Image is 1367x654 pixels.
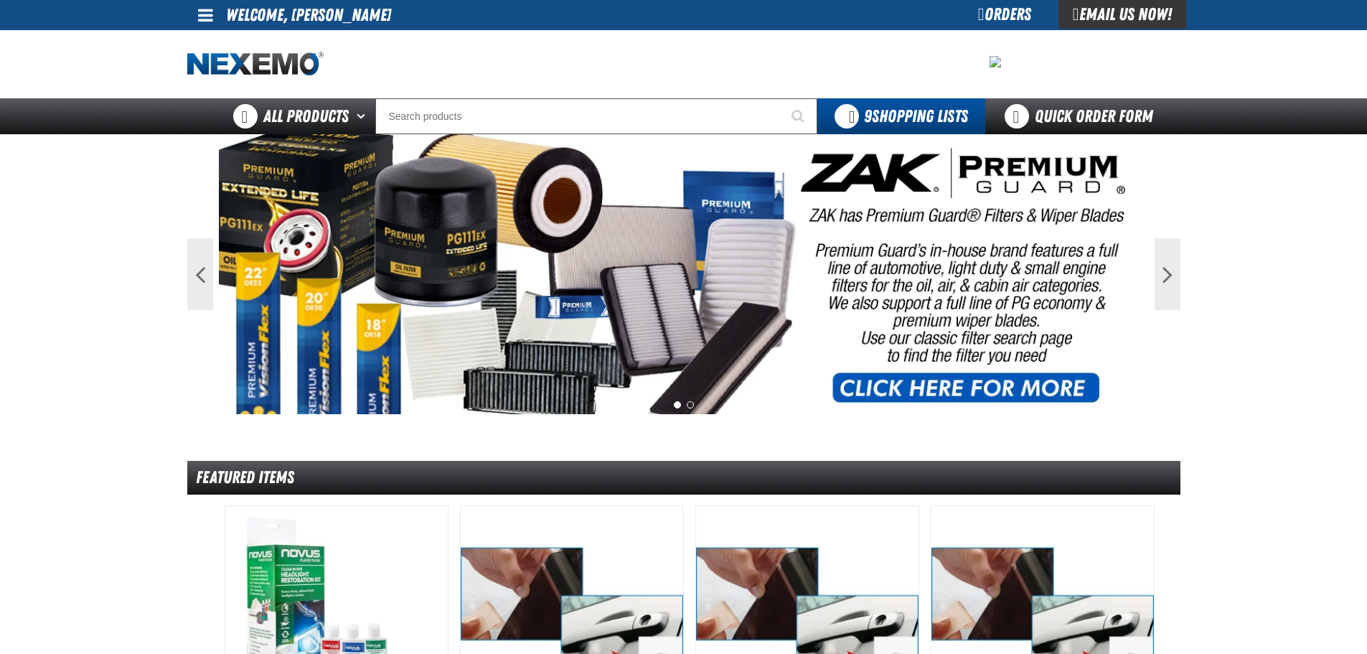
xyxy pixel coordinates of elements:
[864,106,872,126] strong: 9
[985,98,1180,134] a: Quick Order Form
[187,238,213,310] button: Previous
[187,461,1180,495] div: Featured Items
[864,106,968,126] span: Shopping Lists
[687,401,694,408] button: 2 of 2
[375,98,817,134] input: Search
[352,98,375,134] button: Open All Products pages
[990,56,1001,67] img: 1dd17e9c19020e5ab4846d440069d694.png
[219,134,1149,414] img: PG Filters & Wipers
[187,52,324,77] img: Nexemo logo
[263,103,349,129] span: All Products
[1155,238,1180,310] button: Next
[674,401,681,408] button: 1 of 2
[817,98,985,134] button: You have 9 Shopping Lists. Open to view details
[781,98,817,134] button: Start Searching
